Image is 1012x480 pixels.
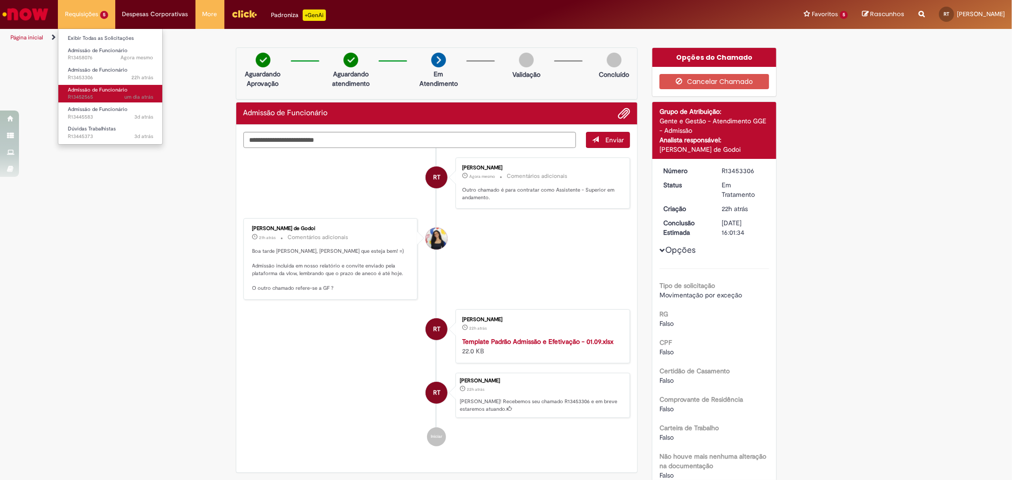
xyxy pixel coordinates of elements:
[659,348,674,356] span: Falso
[652,48,776,67] div: Opções do Chamado
[65,9,98,19] span: Requisições
[467,387,484,392] time: 27/08/2025 15:48:05
[252,226,410,231] div: [PERSON_NAME] de Godoi
[507,172,567,180] small: Comentários adicionais
[260,235,276,240] span: 21h atrás
[121,54,153,61] span: Agora mesmo
[68,54,153,62] span: R13458076
[722,204,748,213] time: 27/08/2025 15:48:05
[252,248,410,292] p: Boa tarde [PERSON_NAME], [PERSON_NAME] que esteja bem! =) Admissão incluida em nosso relatório e ...
[243,109,328,118] h2: Admissão de Funcionário Histórico de tíquete
[134,133,153,140] span: 3d atrás
[656,218,715,237] dt: Conclusão Estimada
[344,53,358,67] img: check-circle-green.png
[58,85,163,102] a: Aberto R13452565 : Admissão de Funcionário
[812,9,838,19] span: Favoritos
[426,166,447,188] div: Rodolfo Teixeira
[58,104,163,122] a: Aberto R13445583 : Admissão de Funcionário
[656,180,715,190] dt: Status
[460,398,625,413] p: [PERSON_NAME]! Recebemos seu chamado R13453306 e em breve estaremos atuando.
[203,9,217,19] span: More
[328,69,374,88] p: Aguardando atendimento
[722,166,766,175] div: R13453306
[659,376,674,385] span: Falso
[618,107,630,120] button: Adicionar anexos
[659,107,769,116] div: Grupo de Atribuição:
[659,145,769,154] div: [PERSON_NAME] de Godoi
[58,28,163,145] ul: Requisições
[243,148,631,456] ul: Histórico de tíquete
[659,281,715,290] b: Tipo de solicitação
[68,47,128,54] span: Admissão de Funcionário
[426,228,447,249] div: Ana Santos de Godoi
[131,74,153,81] span: 22h atrás
[122,9,188,19] span: Despesas Corporativas
[68,133,153,140] span: R13445373
[656,166,715,175] dt: Número
[426,382,447,404] div: Rodolfo Teixeira
[462,165,620,171] div: [PERSON_NAME]
[957,10,1005,18] span: [PERSON_NAME]
[722,180,766,199] div: Em Tratamento
[303,9,326,21] p: +GenAi
[462,337,620,356] div: 22.0 KB
[659,338,672,347] b: CPF
[659,74,769,89] button: Cancelar Chamado
[134,113,153,120] span: 3d atrás
[68,66,128,74] span: Admissão de Funcionário
[1,5,50,24] img: ServiceNow
[659,116,769,135] div: Gente e Gestão - Atendimento GGE - Admissão
[131,74,153,81] time: 27/08/2025 15:48:07
[462,186,620,201] p: Outro chamado é para contratar como Assistente - Superior em andamento.
[469,325,487,331] time: 27/08/2025 15:47:13
[659,433,674,442] span: Falso
[469,325,487,331] span: 22h atrás
[840,11,848,19] span: 5
[659,405,674,413] span: Falso
[659,452,766,470] b: Não houve mais nenhuma alteração na documentação
[659,135,769,145] div: Analista responsável:
[243,132,576,148] textarea: Digite sua mensagem aqui...
[944,11,949,17] span: RT
[256,53,270,67] img: check-circle-green.png
[7,29,668,46] ul: Trilhas de página
[431,53,446,67] img: arrow-next.png
[460,378,625,384] div: [PERSON_NAME]
[68,74,153,82] span: R13453306
[659,310,668,318] b: RG
[659,291,742,299] span: Movimentação por exceção
[243,373,631,418] li: Rodolfo Teixeira
[870,9,904,18] span: Rascunhos
[433,318,440,341] span: RT
[605,136,624,144] span: Enviar
[519,53,534,67] img: img-circle-grey.png
[134,113,153,120] time: 25/08/2025 16:50:31
[586,132,630,148] button: Enviar
[68,86,128,93] span: Admissão de Funcionário
[288,233,349,241] small: Comentários adicionais
[433,166,440,189] span: RT
[512,70,540,79] p: Validação
[722,218,766,237] div: [DATE] 16:01:34
[659,395,743,404] b: Comprovante de Residência
[68,106,128,113] span: Admissão de Funcionário
[659,367,730,375] b: Certidão de Casamento
[68,125,116,132] span: Dúvidas Trabalhistas
[121,54,153,61] time: 28/08/2025 14:03:18
[599,70,629,79] p: Concluído
[656,204,715,213] dt: Criação
[58,65,163,83] a: Aberto R13453306 : Admissão de Funcionário
[659,424,719,432] b: Carteira de Trabalho
[68,93,153,101] span: R13452565
[58,46,163,63] a: Aberto R13458076 : Admissão de Funcionário
[659,471,674,480] span: Falso
[271,9,326,21] div: Padroniza
[607,53,622,67] img: img-circle-grey.png
[58,33,163,44] a: Exibir Todas as Solicitações
[462,337,613,346] a: Template Padrão Admissão e Efetivação - 01.09.xlsx
[722,204,766,213] div: 27/08/2025 15:48:05
[58,124,163,141] a: Aberto R13445373 : Dúvidas Trabalhistas
[10,34,43,41] a: Página inicial
[862,10,904,19] a: Rascunhos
